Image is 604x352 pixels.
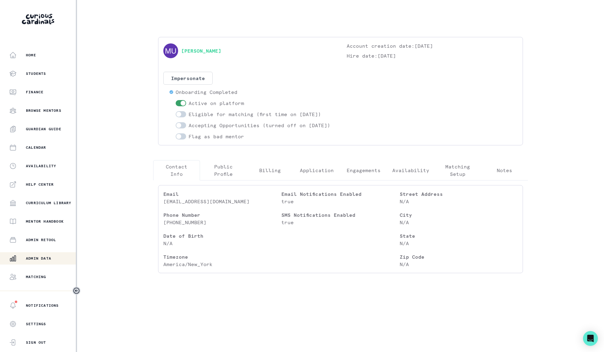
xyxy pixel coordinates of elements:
[583,331,598,346] div: Open Intercom Messenger
[189,111,321,118] p: Eligible for matching (first time on [DATE])
[205,163,242,178] p: Public Profile
[400,211,518,219] p: City
[26,182,54,187] p: Help Center
[281,198,399,205] p: true
[26,303,59,308] p: Notifications
[176,88,237,96] p: Onboarding Completed
[440,163,476,178] p: Matching Setup
[392,167,429,174] p: Availability
[163,211,281,219] p: Phone Number
[163,198,281,205] p: [EMAIL_ADDRESS][DOMAIN_NAME]
[26,322,46,326] p: Settings
[26,274,46,279] p: Matching
[163,261,281,268] p: America/New_York
[26,237,56,242] p: Admin Retool
[26,71,46,76] p: Students
[163,240,281,247] p: N/A
[259,167,281,174] p: Billing
[400,198,518,205] p: N/A
[347,42,518,50] p: Account creation date: [DATE]
[22,14,54,24] img: Curious Cardinals Logo
[163,232,281,240] p: Date of Birth
[400,240,518,247] p: N/A
[400,232,518,240] p: State
[26,200,71,205] p: Curriculum Library
[281,190,399,198] p: Email Notifications Enabled
[163,72,213,85] button: Impersonate
[26,53,36,58] p: Home
[400,190,518,198] p: Street Address
[163,219,281,226] p: [PHONE_NUMBER]
[26,127,61,131] p: Guardian Guide
[26,219,64,224] p: Mentor Handbook
[347,167,381,174] p: Engagements
[400,261,518,268] p: N/A
[72,287,80,295] button: Toggle sidebar
[163,190,281,198] p: Email
[26,256,51,261] p: Admin Data
[26,108,61,113] p: Browse Mentors
[497,167,512,174] p: Notes
[189,122,330,129] p: Accepting Opportunities (turned off on [DATE])
[26,90,43,95] p: Finance
[400,219,518,226] p: N/A
[347,52,518,59] p: Hire date: [DATE]
[26,340,46,345] p: Sign Out
[189,99,244,107] p: Active on platform
[181,47,221,55] a: [PERSON_NAME]
[163,43,178,58] img: svg
[281,219,399,226] p: true
[26,145,46,150] p: Calendar
[189,133,244,140] p: Flag as bad mentor
[158,163,195,178] p: Contact Info
[163,253,281,261] p: Timezone
[400,253,518,261] p: Zip Code
[26,164,56,168] p: Availability
[281,211,399,219] p: SMS Notifications Enabled
[300,167,334,174] p: Application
